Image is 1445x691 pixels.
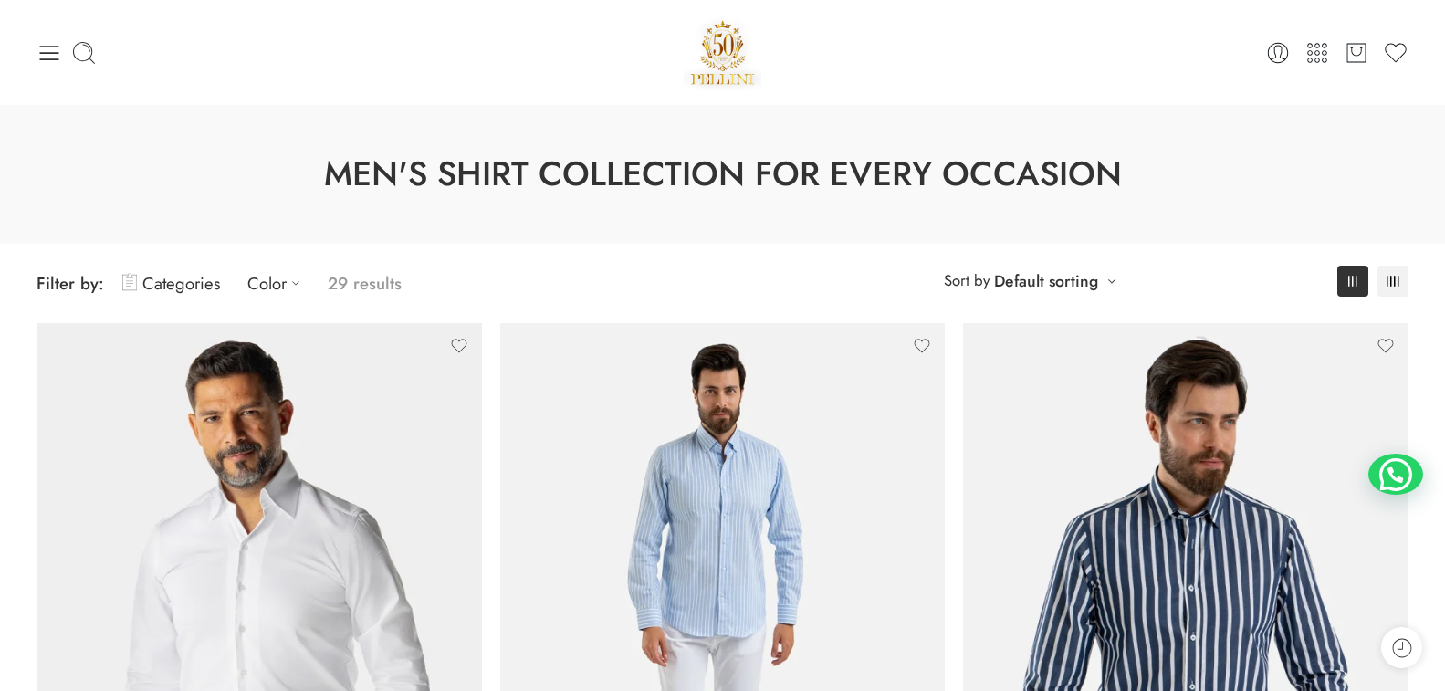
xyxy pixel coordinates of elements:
a: Cart [1344,40,1369,66]
h1: Men's Shirt Collection for Every Occasion [46,151,1399,198]
img: Pellini [684,14,762,91]
a: Pellini - [684,14,762,91]
a: Default sorting [994,268,1098,294]
a: Categories [122,262,220,305]
a: Color [247,262,309,305]
span: Sort by [944,266,990,296]
a: Wishlist [1383,40,1408,66]
a: Login / Register [1265,40,1291,66]
span: Filter by: [37,271,104,296]
p: 29 results [328,262,402,305]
